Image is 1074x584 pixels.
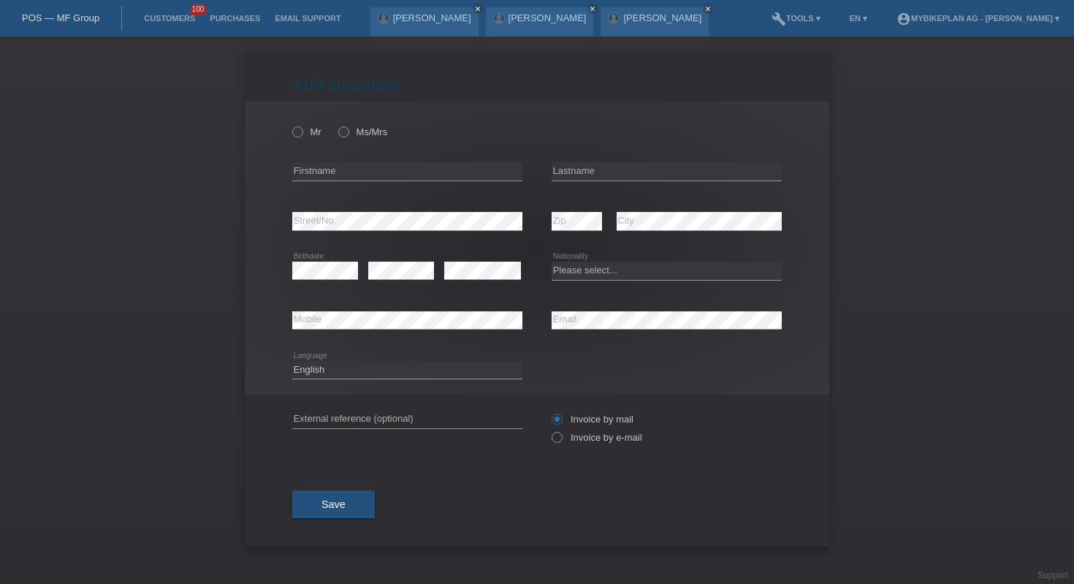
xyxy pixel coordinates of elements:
a: [PERSON_NAME] [623,12,701,23]
a: account_circleMybikeplan AG - [PERSON_NAME] ▾ [889,14,1067,23]
label: Invoice by mail [552,414,633,425]
span: Save [321,498,346,510]
i: close [704,5,712,12]
a: [PERSON_NAME] [393,12,471,23]
label: Ms/Mrs [338,126,387,137]
a: POS — MF Group [22,12,99,23]
label: Mr [292,126,321,137]
span: 100 [190,4,207,16]
i: account_circle [896,12,911,26]
a: close [473,4,483,14]
input: Ms/Mrs [338,126,348,136]
h1: Add customer [292,76,782,94]
button: Save [292,490,375,518]
a: close [703,4,713,14]
a: [PERSON_NAME] [509,12,587,23]
input: Invoice by e-mail [552,432,561,450]
i: close [474,5,481,12]
i: close [589,5,596,12]
a: Purchases [202,14,267,23]
i: build [772,12,786,26]
a: Customers [137,14,202,23]
a: close [587,4,598,14]
label: Invoice by e-mail [552,432,642,443]
a: Support [1037,570,1068,580]
a: buildTools ▾ [764,14,828,23]
input: Mr [292,126,302,136]
a: EN ▾ [842,14,875,23]
input: Invoice by mail [552,414,561,432]
a: Email Support [267,14,348,23]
